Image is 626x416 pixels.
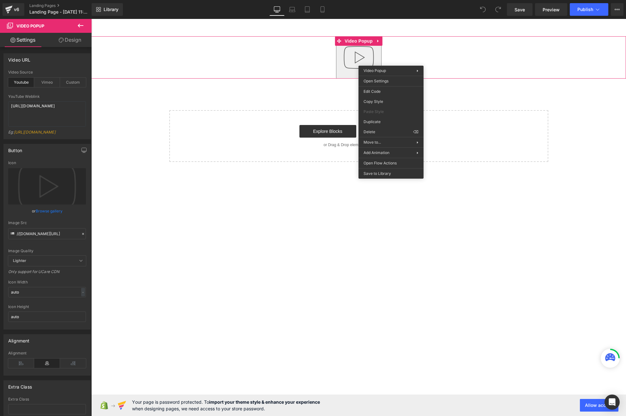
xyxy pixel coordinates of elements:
span: Library [104,7,118,12]
span: ⌫ [413,129,418,135]
div: or [8,208,86,214]
span: Landing Page - [DATE] 11:26:48 [29,9,90,15]
span: Save to Library [364,171,418,176]
a: Desktop [269,3,285,16]
div: Eg: [8,130,86,139]
a: Laptop [285,3,300,16]
a: Preview [535,3,567,16]
div: v6 [13,5,21,14]
span: Move to... [364,140,417,145]
div: Only support for UCare CDN [8,269,86,278]
span: Delete [364,129,413,135]
span: Video Popup [16,23,44,28]
input: auto [8,287,86,297]
button: Publish [570,3,608,16]
strong: import your theme style & enhance your experience [209,399,320,405]
a: New Library [92,3,123,16]
a: Add Single Section [270,106,327,119]
div: Button [8,144,22,153]
a: Landing Pages [29,3,102,8]
div: Image Quality [8,249,86,253]
div: Icon Width [8,280,86,284]
div: Custom [60,78,86,87]
input: Link [8,228,86,239]
input: auto [8,312,86,322]
div: Image Src [8,221,86,225]
div: Alignment [8,335,30,343]
b: Lighter [13,258,26,263]
span: Video Popup [364,68,386,73]
span: Open Flow Actions [364,160,418,166]
a: Mobile [315,3,330,16]
div: - [81,288,85,296]
span: Your page is password protected. To when designing pages, we need access to your store password. [132,399,320,412]
a: Browse gallery [36,205,63,217]
div: Video Source [8,70,86,74]
button: Allow access [580,399,618,412]
div: YouTube Weblink [8,94,86,99]
span: Duplicate [364,119,418,125]
p: or Drag & Drop elements from left sidebar [88,124,447,128]
button: Undo [477,3,489,16]
a: Tablet [300,3,315,16]
span: Add Animation [364,150,417,156]
button: More [611,3,623,16]
a: v6 [3,3,24,16]
span: Edit Code [364,89,418,94]
span: Paste Style [364,109,418,115]
div: Vimeo [34,78,60,87]
a: [URL][DOMAIN_NAME] [14,130,56,134]
a: Design [47,33,93,47]
a: Explore Blocks [208,106,265,119]
span: Preview [543,6,560,13]
div: Video URL [8,54,31,62]
div: Extra Class [8,397,86,401]
span: Copy Style [364,99,418,104]
button: Redo [492,3,504,16]
div: Icon Height [8,305,86,309]
div: Open Intercom Messenger [605,395,620,410]
iframe: To enrich screen reader interactions, please activate Accessibility in Grammarly extension settings [91,19,626,416]
div: Alignment [8,351,86,355]
span: Save [515,6,525,13]
div: Icon [8,161,86,165]
div: Youtube [8,78,34,87]
span: Publish [577,7,593,12]
span: Open Settings [364,78,418,84]
div: Extra Class [8,381,32,389]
